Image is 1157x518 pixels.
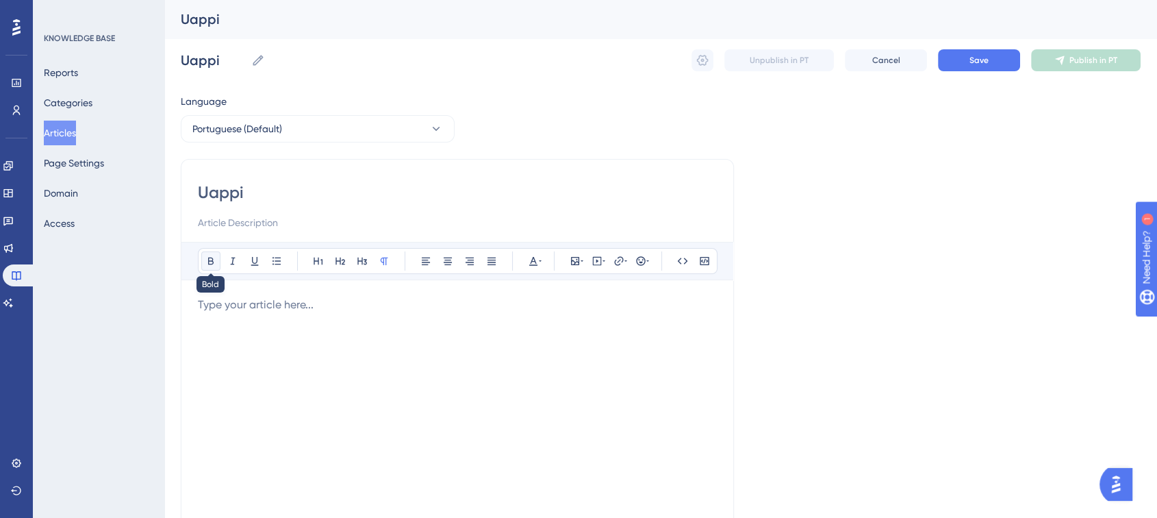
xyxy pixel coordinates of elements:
span: Language [181,93,227,110]
span: Cancel [872,55,900,66]
span: Save [969,55,989,66]
button: Categories [44,90,92,115]
div: KNOWLEDGE BASE [44,33,115,44]
button: Publish in PT [1031,49,1141,71]
button: Unpublish in PT [724,49,834,71]
button: Page Settings [44,151,104,175]
input: Article Name [181,51,246,70]
button: Cancel [845,49,927,71]
button: Domain [44,181,78,206]
div: 1 [95,7,99,18]
button: Reports [44,60,78,85]
button: Portuguese (Default) [181,115,455,143]
button: Save [938,49,1020,71]
input: Article Description [198,214,717,231]
iframe: UserGuiding AI Assistant Launcher [1099,464,1141,505]
span: Publish in PT [1069,55,1117,66]
div: Uappi [181,10,1106,29]
button: Articles [44,121,76,145]
span: Portuguese (Default) [192,121,282,137]
span: Unpublish in PT [750,55,809,66]
span: Need Help? [32,3,86,20]
input: Article Title [198,182,717,203]
button: Access [44,211,75,236]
